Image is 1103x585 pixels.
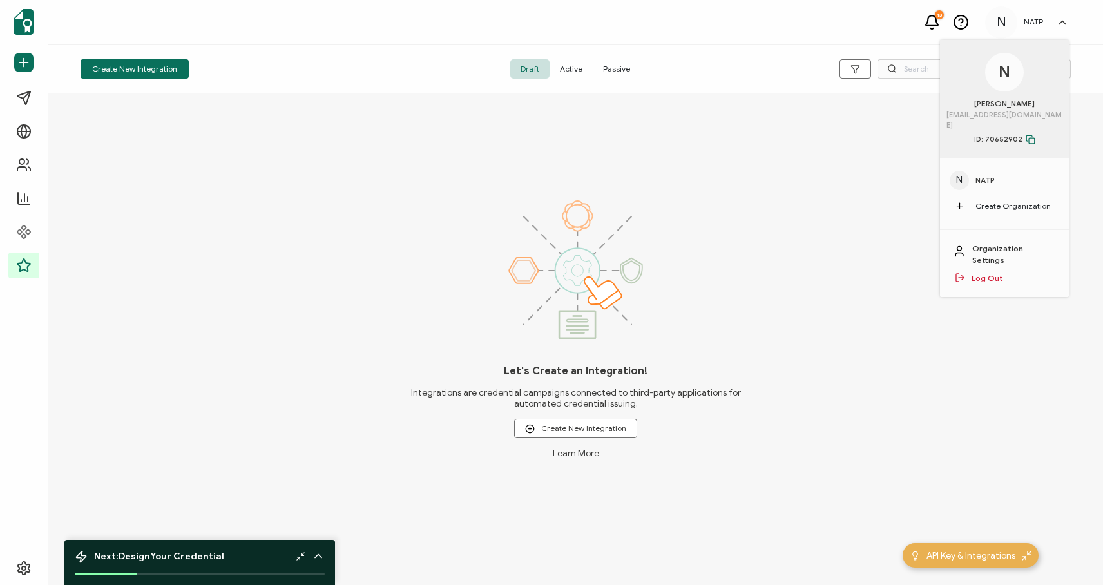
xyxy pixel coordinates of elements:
[975,200,1051,212] span: Create Organization
[974,98,1035,110] span: [PERSON_NAME]
[935,10,944,19] div: 13
[410,387,742,409] span: Integrations are credential campaigns connected to third-party applications for automated credent...
[508,200,643,339] img: integrations.svg
[956,173,963,187] span: N
[119,551,150,562] b: Design
[974,133,1035,145] span: ID: 70652902
[525,424,626,434] span: Create New Integration
[94,551,224,562] span: Next: Your Credential
[1024,17,1043,26] h5: NATP
[878,59,1071,79] input: Search
[504,365,647,378] h1: Let's Create an Integration!
[972,273,1003,284] a: Log Out
[510,59,550,79] span: Draft
[946,110,1062,131] span: [EMAIL_ADDRESS][DOMAIN_NAME]
[514,419,637,438] button: Create New Integration
[997,13,1006,32] span: N
[975,175,995,186] span: NATP
[550,59,593,79] span: Active
[972,243,1056,266] a: Organization Settings
[553,448,599,459] a: Learn More
[926,549,1015,562] span: API Key & Integrations
[999,60,1010,84] span: N
[593,59,640,79] span: Passive
[1022,551,1031,561] img: minimize-icon.svg
[81,59,189,79] button: Create New Integration
[14,9,34,35] img: sertifier-logomark-colored.svg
